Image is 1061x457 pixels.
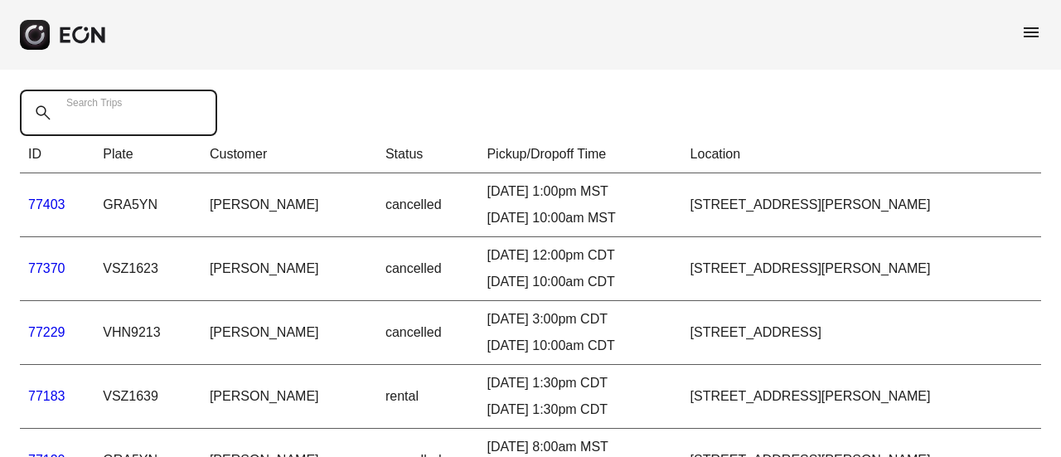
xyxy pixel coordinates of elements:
[682,136,1041,173] th: Location
[682,237,1041,301] td: [STREET_ADDRESS][PERSON_NAME]
[28,197,65,211] a: 77403
[28,325,65,339] a: 77229
[487,336,673,356] div: [DATE] 10:00am CDT
[487,373,673,393] div: [DATE] 1:30pm CDT
[20,136,94,173] th: ID
[682,365,1041,429] td: [STREET_ADDRESS][PERSON_NAME]
[377,365,479,429] td: rental
[682,173,1041,237] td: [STREET_ADDRESS][PERSON_NAME]
[201,173,377,237] td: [PERSON_NAME]
[377,301,479,365] td: cancelled
[377,237,479,301] td: cancelled
[487,400,673,420] div: [DATE] 1:30pm CDT
[66,96,122,109] label: Search Trips
[377,136,479,173] th: Status
[487,437,673,457] div: [DATE] 8:00am MST
[682,301,1041,365] td: [STREET_ADDRESS]
[487,208,673,228] div: [DATE] 10:00am MST
[94,365,201,429] td: VSZ1639
[201,365,377,429] td: [PERSON_NAME]
[201,237,377,301] td: [PERSON_NAME]
[487,309,673,329] div: [DATE] 3:00pm CDT
[28,389,65,403] a: 77183
[94,301,201,365] td: VHN9213
[487,182,673,202] div: [DATE] 1:00pm MST
[377,173,479,237] td: cancelled
[201,301,377,365] td: [PERSON_NAME]
[201,136,377,173] th: Customer
[478,136,681,173] th: Pickup/Dropoff Time
[94,237,201,301] td: VSZ1623
[487,272,673,292] div: [DATE] 10:00am CDT
[487,246,673,265] div: [DATE] 12:00pm CDT
[94,136,201,173] th: Plate
[28,261,65,275] a: 77370
[1021,22,1041,42] span: menu
[94,173,201,237] td: GRA5YN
